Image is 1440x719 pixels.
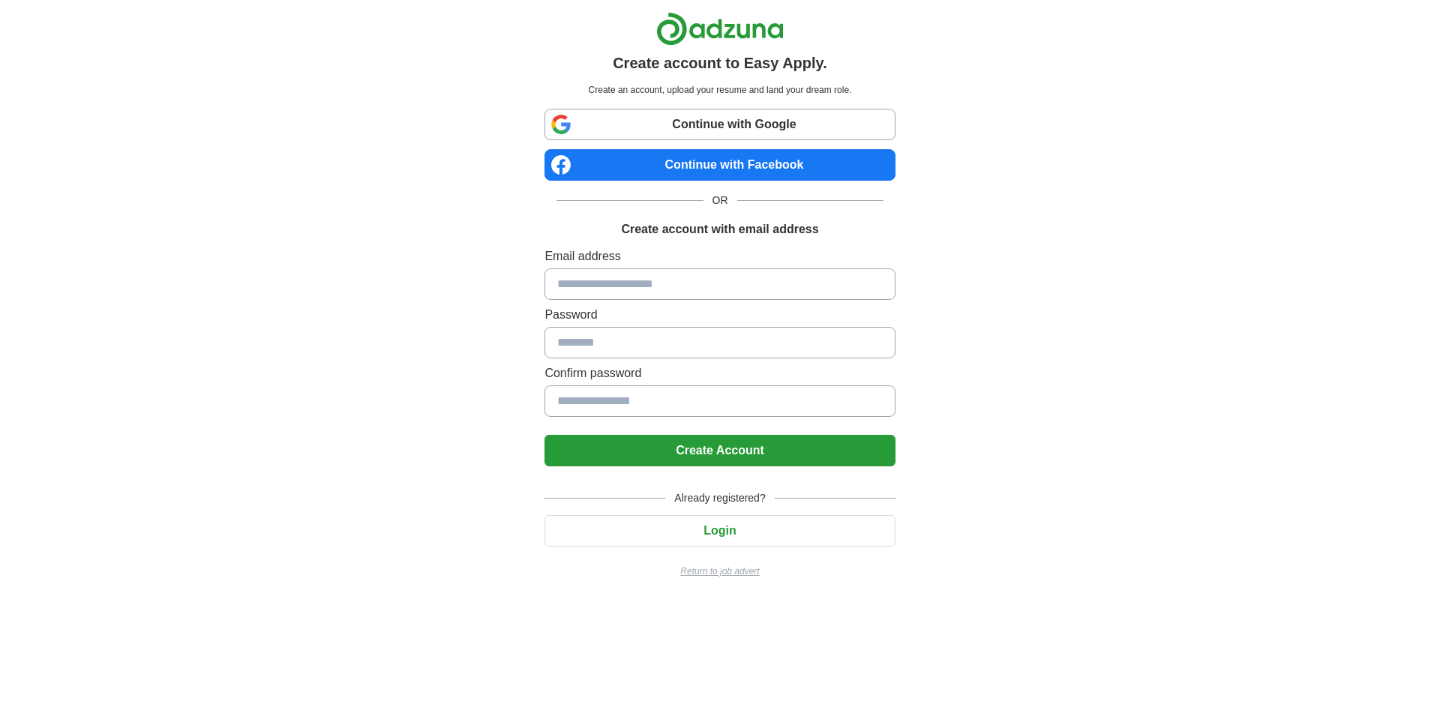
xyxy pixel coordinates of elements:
[613,52,827,74] h1: Create account to Easy Apply.
[544,247,895,265] label: Email address
[544,364,895,382] label: Confirm password
[544,149,895,181] a: Continue with Facebook
[544,565,895,578] a: Return to job advert
[544,524,895,537] a: Login
[544,109,895,140] a: Continue with Google
[544,435,895,466] button: Create Account
[656,12,784,46] img: Adzuna logo
[544,306,895,324] label: Password
[621,220,818,238] h1: Create account with email address
[544,515,895,547] button: Login
[547,83,892,97] p: Create an account, upload your resume and land your dream role.
[665,490,774,506] span: Already registered?
[703,193,737,208] span: OR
